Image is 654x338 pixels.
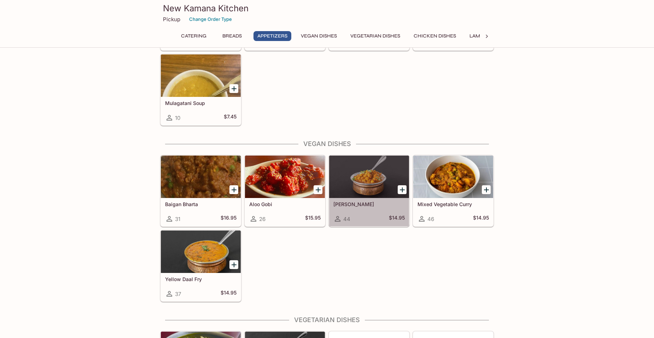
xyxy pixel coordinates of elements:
h5: Baigan Bharta [165,201,237,207]
div: Chana Masala [329,156,409,198]
h5: $7.45 [224,113,237,122]
div: Mixed Vegetable Curry [413,156,493,198]
span: 26 [259,216,265,222]
div: Yellow Daal Fry [161,231,241,273]
button: Add Mixed Vegetable Curry [482,185,491,194]
button: Chicken Dishes [410,31,460,41]
div: Mulagatani Soup [161,54,241,97]
span: 37 [175,291,181,297]
h5: $14.95 [221,290,237,298]
a: Mixed Vegetable Curry46$14.95 [413,155,494,227]
button: Add Aloo Gobi [314,185,322,194]
button: Vegan Dishes [297,31,341,41]
h5: $14.95 [389,215,405,223]
button: Add Baigan Bharta [229,185,238,194]
h4: Vegan Dishes [160,140,494,148]
div: Aloo Gobi [245,156,325,198]
button: Appetizers [253,31,291,41]
h5: Mulagatani Soup [165,100,237,106]
span: 46 [427,216,434,222]
span: 10 [175,115,180,121]
h5: Aloo Gobi [249,201,321,207]
a: Yellow Daal Fry37$14.95 [160,230,241,302]
h5: Mixed Vegetable Curry [417,201,489,207]
button: Change Order Type [186,14,235,25]
h4: Vegetarian Dishes [160,316,494,324]
button: Breads [216,31,248,41]
h5: $15.95 [305,215,321,223]
a: Mulagatani Soup10$7.45 [160,54,241,126]
span: 31 [175,216,180,222]
div: Baigan Bharta [161,156,241,198]
h5: $14.95 [473,215,489,223]
button: Add Yellow Daal Fry [229,260,238,269]
button: Add Chana Masala [398,185,407,194]
button: Lamb Dishes [466,31,506,41]
button: Add Mulagatani Soup [229,84,238,93]
a: Aloo Gobi26$15.95 [245,155,325,227]
h5: $16.95 [221,215,237,223]
h5: Yellow Daal Fry [165,276,237,282]
a: [PERSON_NAME]44$14.95 [329,155,409,227]
h5: [PERSON_NAME] [333,201,405,207]
button: Catering [177,31,210,41]
p: Pickup [163,16,180,23]
h3: New Kamana Kitchen [163,3,491,14]
a: Baigan Bharta31$16.95 [160,155,241,227]
button: Vegetarian Dishes [346,31,404,41]
span: 44 [343,216,350,222]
